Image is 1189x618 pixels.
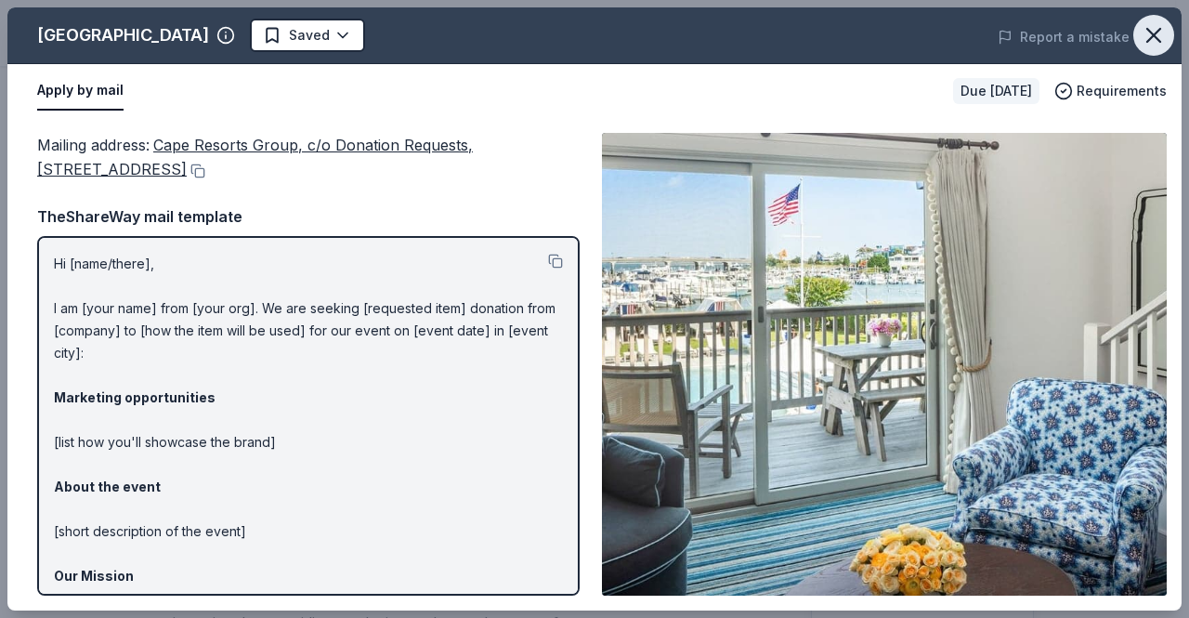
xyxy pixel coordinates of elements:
[602,133,1167,596] img: Image for Cape Resorts
[37,72,124,111] button: Apply by mail
[998,26,1130,48] button: Report a mistake
[1077,80,1167,102] span: Requirements
[37,204,580,229] div: TheShareWay mail template
[54,389,216,405] strong: Marketing opportunities
[953,78,1039,104] div: Due [DATE]
[37,20,209,50] div: [GEOGRAPHIC_DATA]
[250,19,365,52] button: Saved
[54,568,134,584] strong: Our Mission
[54,479,161,494] strong: About the event
[289,24,330,46] span: Saved
[37,136,473,178] span: Cape Resorts Group, c/o Donation Requests, [STREET_ADDRESS]
[37,133,580,182] div: Mailing address :
[1054,80,1167,102] button: Requirements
